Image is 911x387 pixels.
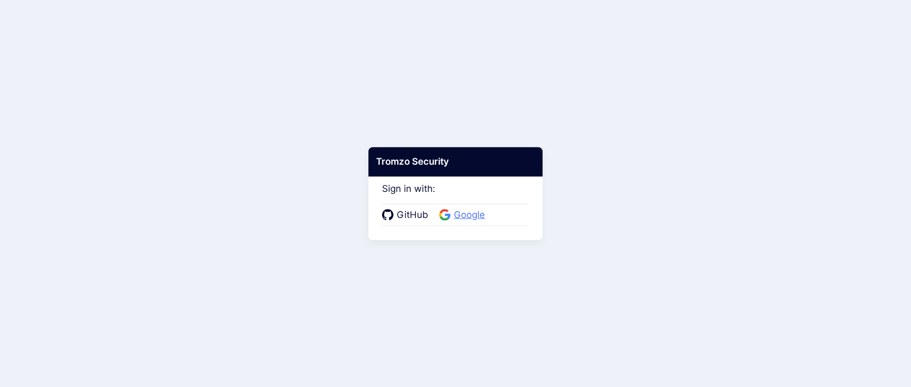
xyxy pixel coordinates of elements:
span: GitHub [393,208,432,222]
div: Tromzo Security [368,147,543,177]
a: GitHub [382,208,432,222]
div: Sign in with: [382,168,529,226]
a: Google [439,208,488,222]
span: Google [451,208,488,222]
